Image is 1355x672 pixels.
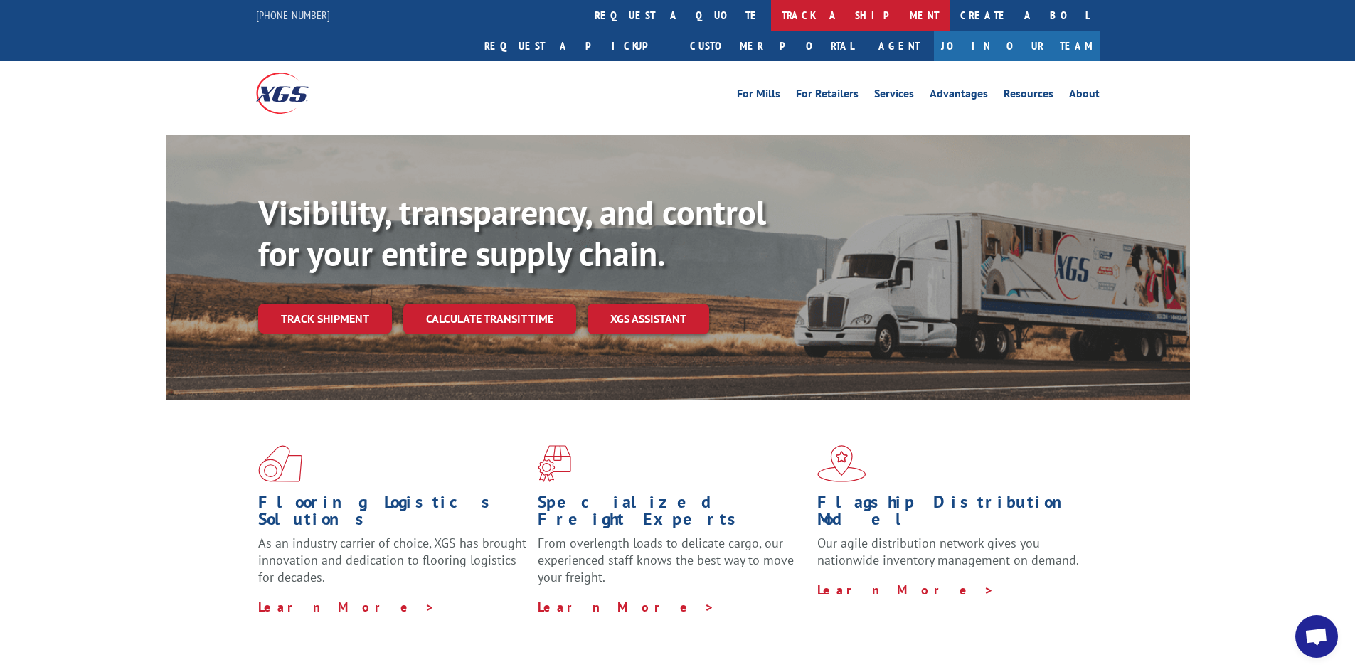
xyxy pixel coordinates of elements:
[817,494,1086,535] h1: Flagship Distribution Model
[258,190,766,275] b: Visibility, transparency, and control for your entire supply chain.
[1069,88,1100,104] a: About
[737,88,780,104] a: For Mills
[538,494,807,535] h1: Specialized Freight Experts
[817,445,866,482] img: xgs-icon-flagship-distribution-model-red
[474,31,679,61] a: Request a pickup
[874,88,914,104] a: Services
[864,31,934,61] a: Agent
[934,31,1100,61] a: Join Our Team
[538,445,571,482] img: xgs-icon-focused-on-flooring-red
[258,494,527,535] h1: Flooring Logistics Solutions
[258,599,435,615] a: Learn More >
[258,445,302,482] img: xgs-icon-total-supply-chain-intelligence-red
[930,88,988,104] a: Advantages
[258,304,392,334] a: Track shipment
[679,31,864,61] a: Customer Portal
[588,304,709,334] a: XGS ASSISTANT
[1004,88,1053,104] a: Resources
[796,88,859,104] a: For Retailers
[256,8,330,22] a: [PHONE_NUMBER]
[1295,615,1338,658] div: Open chat
[538,535,807,598] p: From overlength loads to delicate cargo, our experienced staff knows the best way to move your fr...
[817,535,1079,568] span: Our agile distribution network gives you nationwide inventory management on demand.
[538,599,715,615] a: Learn More >
[403,304,576,334] a: Calculate transit time
[258,535,526,585] span: As an industry carrier of choice, XGS has brought innovation and dedication to flooring logistics...
[817,582,994,598] a: Learn More >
